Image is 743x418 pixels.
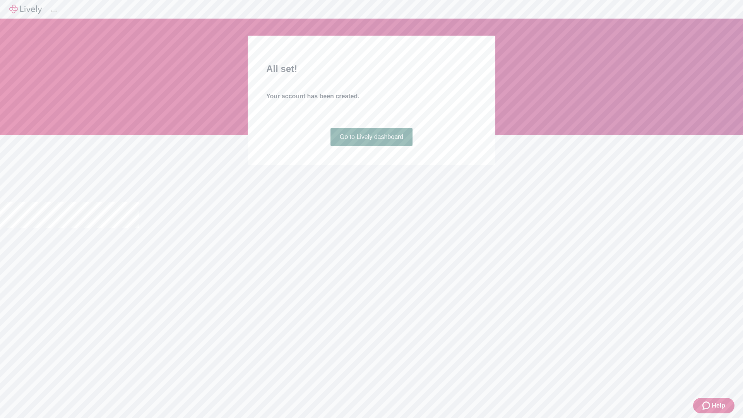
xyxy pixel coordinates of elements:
[51,10,57,12] button: Log out
[9,5,42,14] img: Lively
[693,398,734,413] button: Zendesk support iconHelp
[330,128,413,146] a: Go to Lively dashboard
[266,62,477,76] h2: All set!
[266,92,477,101] h4: Your account has been created.
[702,401,712,410] svg: Zendesk support icon
[712,401,725,410] span: Help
